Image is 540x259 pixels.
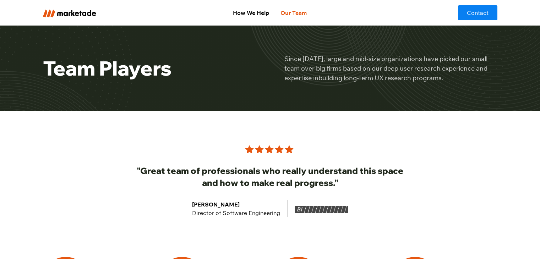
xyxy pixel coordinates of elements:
[192,200,280,209] div: [PERSON_NAME]
[318,74,442,82] a: building long-term UX research programs
[458,5,497,20] a: Contact
[227,6,275,20] a: How We Help
[192,209,280,217] div: Director of Software Engineering
[284,54,497,83] p: Since [DATE], large and mid-size organizations have picked our small team over big firms based on...
[134,165,407,189] h2: "Great team of professionals who really understand this space and how to make real progress."
[295,206,348,213] img: BI Engineering Logo
[43,8,138,17] a: home
[275,6,312,20] a: Our Team
[43,56,256,80] h1: Team Players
